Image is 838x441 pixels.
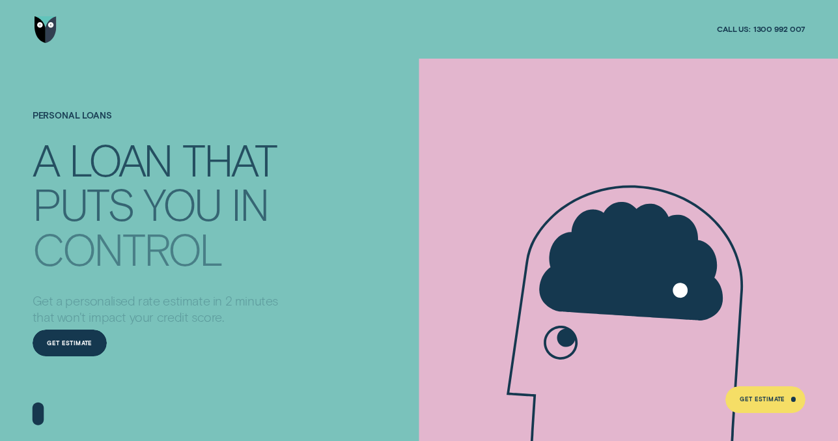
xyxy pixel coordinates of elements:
[69,139,173,180] div: LOAN
[33,330,107,356] a: Get Estimate
[143,183,221,224] div: YOU
[35,16,57,43] img: Wisr
[33,139,59,180] div: A
[725,386,806,413] a: Get Estimate
[33,135,288,259] h4: A LOAN THAT PUTS YOU IN CONTROL
[753,24,806,35] span: 1300 992 007
[717,24,751,35] span: Call us:
[33,183,133,224] div: PUTS
[33,292,288,324] p: Get a personalised rate estimate in 2 minutes that won't impact your credit score.
[231,183,268,224] div: IN
[717,24,805,35] a: Call us:1300 992 007
[33,110,288,137] h1: Personal Loans
[182,139,276,180] div: THAT
[33,228,223,269] div: CONTROL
